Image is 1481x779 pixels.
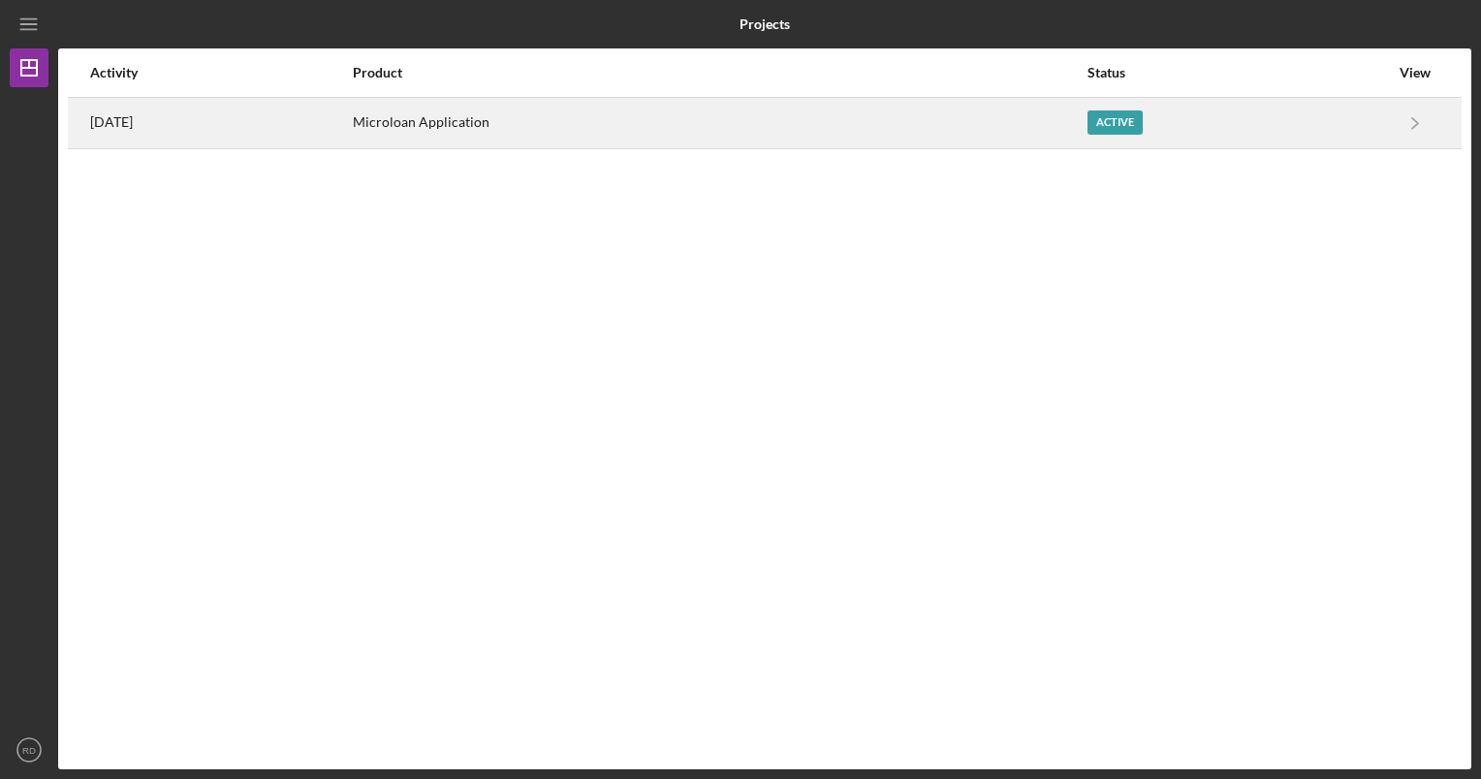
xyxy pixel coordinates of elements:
[353,99,1087,147] div: Microloan Application
[22,745,36,756] text: RD
[90,114,133,130] time: 2025-08-07 10:45
[1087,65,1389,80] div: Status
[90,65,351,80] div: Activity
[1391,65,1439,80] div: View
[353,65,1087,80] div: Product
[740,16,790,32] b: Projects
[10,731,48,769] button: RD
[1087,110,1143,135] div: Active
